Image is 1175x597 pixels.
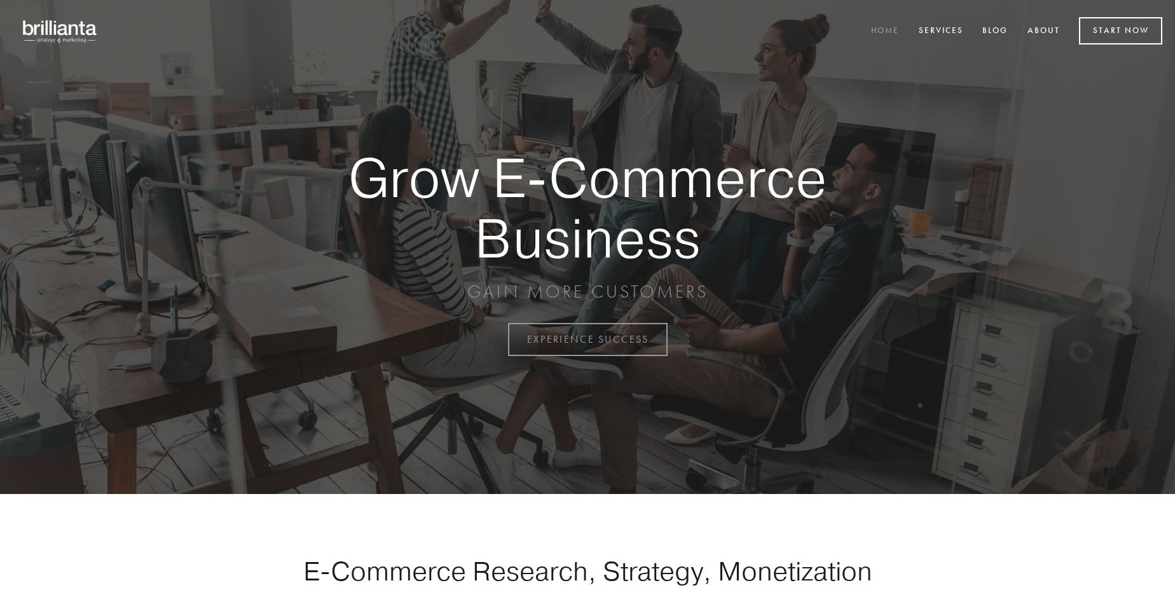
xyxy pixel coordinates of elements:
a: Start Now [1079,17,1162,45]
a: Blog [974,21,1016,42]
a: About [1019,21,1068,42]
strong: Grow E-Commerce Business [304,148,871,268]
a: EXPERIENCE SUCCESS [508,323,668,356]
p: GAIN MORE CUSTOMERS [304,280,871,303]
img: brillianta - research, strategy, marketing [13,13,108,50]
a: Home [863,21,907,42]
a: Services [910,21,972,42]
h1: E-Commerce Research, Strategy, Monetization [263,555,912,587]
